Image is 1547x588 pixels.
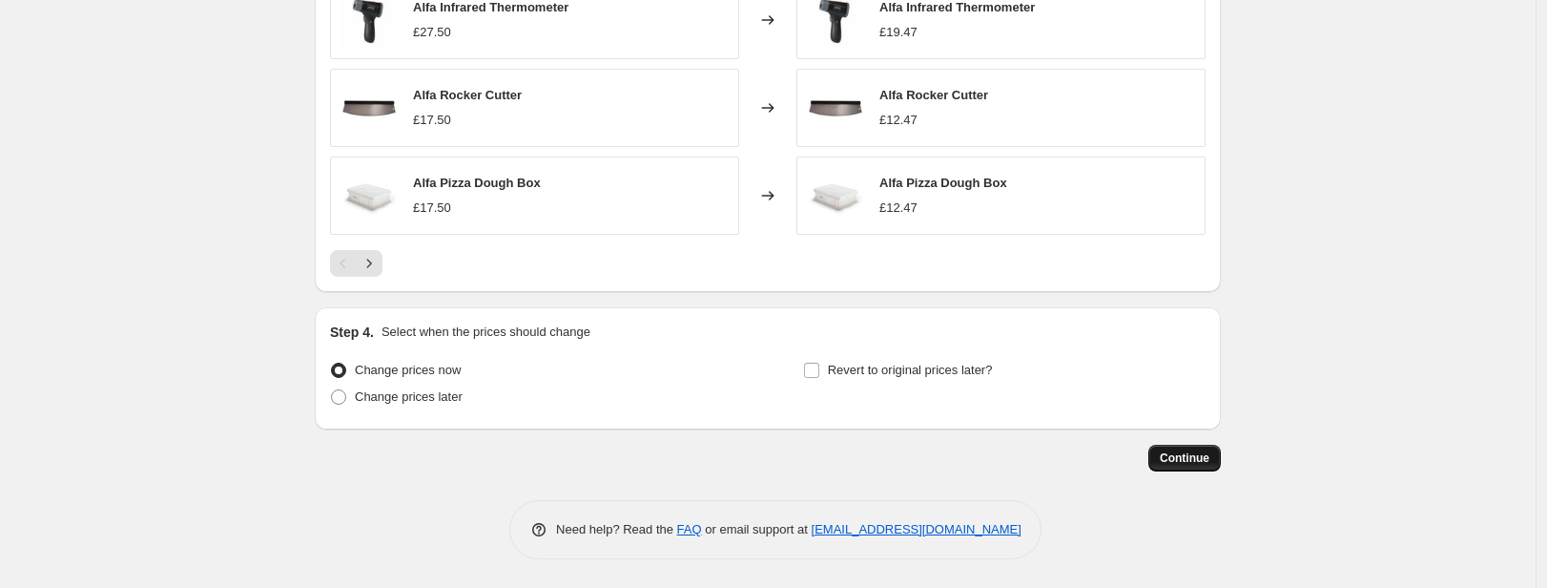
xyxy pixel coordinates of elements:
[356,250,382,277] button: Next
[879,199,918,218] div: £12.47
[355,363,461,377] span: Change prices now
[413,88,522,102] span: Alfa Rocker Cutter
[340,79,398,136] img: alfa-rocker-cutter-5819981_80x.webp
[807,79,864,136] img: alfa-rocker-cutter-5819981_80x.webp
[330,323,374,342] h2: Step 4.
[1148,445,1221,472] button: Continue
[702,522,812,536] span: or email support at
[413,111,451,130] div: £17.50
[413,23,451,42] div: £27.50
[828,363,993,377] span: Revert to original prices later?
[879,176,1007,190] span: Alfa Pizza Dough Box
[1160,451,1209,466] span: Continue
[340,167,398,224] img: alfa-pizza-dough-box-5780539_80x.webp
[382,323,590,342] p: Select when the prices should change
[807,167,864,224] img: alfa-pizza-dough-box-5780539_80x.webp
[677,522,702,536] a: FAQ
[330,250,382,277] nav: Pagination
[413,199,451,218] div: £17.50
[879,111,918,130] div: £12.47
[812,522,1021,536] a: [EMAIL_ADDRESS][DOMAIN_NAME]
[556,522,677,536] span: Need help? Read the
[879,88,988,102] span: Alfa Rocker Cutter
[879,23,918,42] div: £19.47
[413,176,541,190] span: Alfa Pizza Dough Box
[355,389,463,404] span: Change prices later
